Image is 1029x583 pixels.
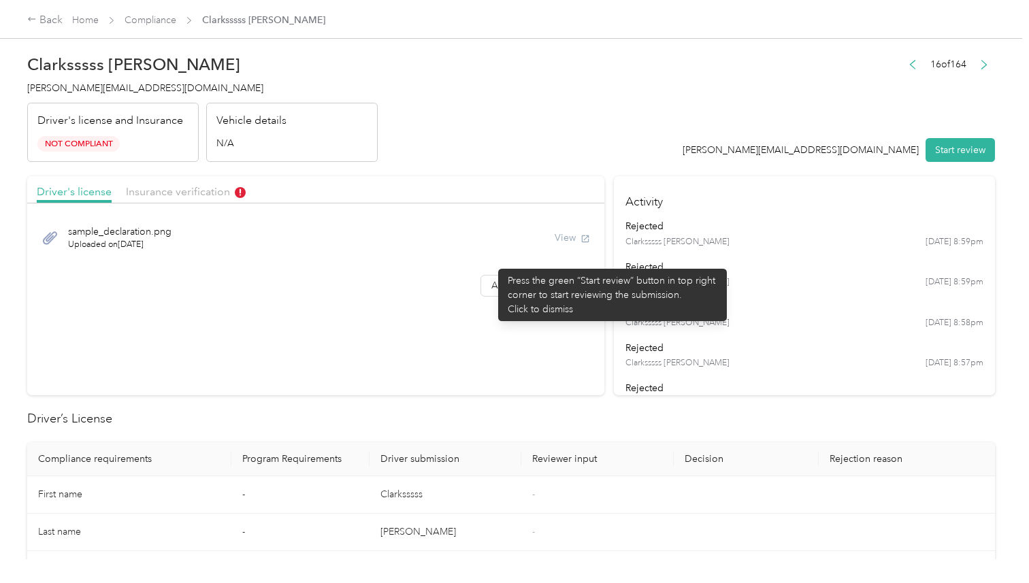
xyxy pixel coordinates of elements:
[37,185,112,198] span: Driver's license
[625,341,983,355] div: rejected
[926,357,983,369] time: [DATE] 8:57pm
[625,357,730,369] span: Clarksssss [PERSON_NAME]
[231,442,370,476] th: Program Requirements
[819,442,1002,476] th: Rejection reason
[27,82,263,94] span: [PERSON_NAME][EMAIL_ADDRESS][DOMAIN_NAME]
[521,442,673,476] th: Reviewer input
[37,136,120,152] span: Not Compliant
[27,476,231,514] td: First name
[674,442,819,476] th: Decision
[72,14,99,26] a: Home
[491,280,530,291] span: Approve
[27,55,378,74] h2: Clarksssss [PERSON_NAME]
[625,236,730,248] span: Clarksssss [PERSON_NAME]
[625,260,983,274] div: rejected
[683,143,919,157] div: [PERSON_NAME][EMAIL_ADDRESS][DOMAIN_NAME]
[231,514,370,551] td: -
[625,381,983,395] div: rejected
[27,12,63,29] div: Back
[370,476,521,514] td: Clarksssss
[27,410,995,428] h2: Driver’s License
[27,442,231,476] th: Compliance requirements
[953,507,1029,583] iframe: Everlance-gr Chat Button Frame
[126,185,246,198] span: Insurance verification
[625,219,983,233] div: rejected
[202,13,325,27] span: Clarksssss [PERSON_NAME]
[926,138,995,162] button: Start review
[532,526,535,537] span: -
[38,526,81,537] span: Last name
[625,300,983,314] div: rejected
[216,113,287,129] p: Vehicle details
[370,514,521,551] td: [PERSON_NAME]
[926,317,983,329] time: [DATE] 8:58pm
[614,176,995,219] h4: Activity
[625,276,730,288] span: Clarksssss [PERSON_NAME]
[930,57,966,71] span: 16 of 164
[231,476,370,514] td: -
[551,280,577,291] span: Reject
[532,488,535,500] span: -
[926,236,983,248] time: [DATE] 8:59pm
[68,239,171,251] span: Uploaded on [DATE]
[370,442,521,476] th: Driver submission
[68,224,171,239] span: sample_declaration.png
[27,514,231,551] td: Last name
[125,14,176,26] a: Compliance
[926,276,983,288] time: [DATE] 8:59pm
[216,136,234,150] span: N/A
[625,317,730,329] span: Clarksssss [PERSON_NAME]
[37,113,183,129] p: Driver's license and Insurance
[38,488,82,500] span: First name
